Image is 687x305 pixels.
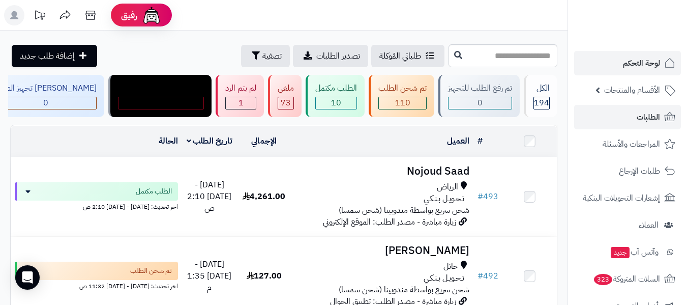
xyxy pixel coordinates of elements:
[379,50,421,62] span: طلباتي المُوكلة
[281,97,291,109] span: 73
[331,97,341,109] span: 10
[603,137,660,151] span: المراجعات والأسئلة
[574,240,681,264] a: وآتس آبجديد
[121,9,137,21] span: رفيق
[604,83,660,97] span: الأقسام والمنتجات
[278,97,293,109] div: 73
[130,266,172,276] span: تم شحن الطلب
[241,45,290,67] button: تصفية
[533,82,550,94] div: الكل
[278,82,294,94] div: ملغي
[339,204,469,216] span: شحن سريع بواسطة مندوبينا (شحن سمسا)
[225,82,256,94] div: لم يتم الرد
[449,97,512,109] div: 0
[323,216,456,228] span: زيارة مباشرة - مصدر الطلب: الموقع الإلكتروني
[187,179,231,214] span: [DATE] - [DATE] 2:10 ص
[315,82,357,94] div: الطلب مكتمل
[637,110,660,124] span: الطلبات
[574,132,681,156] a: المراجعات والأسئلة
[295,165,469,177] h3: Nojoud Saad
[187,135,233,147] a: تاريخ الطلب
[477,190,483,203] span: #
[611,247,630,258] span: جديد
[583,191,660,205] span: إشعارات التحويلات البنكية
[226,97,256,109] div: 1
[15,201,178,211] div: اخر تحديث: [DATE] - [DATE] 2:10 ص
[159,97,164,109] span: 0
[251,135,277,147] a: الإجمالي
[619,164,660,178] span: طلبات الإرجاع
[159,135,178,147] a: الحالة
[395,97,410,109] span: 110
[574,186,681,210] a: إشعارات التحويلات البنكية
[534,97,549,109] span: 194
[214,75,266,117] a: لم يتم الرد 1
[187,258,231,294] span: [DATE] - [DATE] 1:35 م
[247,270,282,282] span: 127.00
[574,213,681,237] a: العملاء
[574,51,681,75] a: لوحة التحكم
[371,45,444,67] a: طلباتي المُوكلة
[118,82,204,94] div: مندوب توصيل داخل الرياض
[477,270,498,282] a: #492
[477,135,483,147] a: #
[424,272,464,284] span: تـحـويـل بـنـكـي
[436,75,522,117] a: تم رفع الطلب للتجهيز 0
[295,245,469,257] h3: [PERSON_NAME]
[639,218,659,232] span: العملاء
[12,45,97,67] a: إضافة طلب جديد
[574,159,681,183] a: طلبات الإرجاع
[593,274,612,286] span: 323
[424,193,464,205] span: تـحـويـل بـنـكـي
[574,267,681,291] a: السلات المتروكة323
[316,97,356,109] div: 10
[27,5,52,28] a: تحديثات المنصة
[378,82,427,94] div: تم شحن الطلب
[316,50,360,62] span: تصدير الطلبات
[20,50,75,62] span: إضافة طلب جديد
[243,190,285,203] span: 4,261.00
[437,181,458,193] span: الرياض
[304,75,367,117] a: الطلب مكتمل 10
[477,97,483,109] span: 0
[266,75,304,117] a: ملغي 73
[238,97,244,109] span: 1
[623,56,660,70] span: لوحة التحكم
[118,97,203,109] div: 0
[447,135,469,147] a: العميل
[477,270,483,282] span: #
[574,105,681,129] a: الطلبات
[593,272,660,286] span: السلات المتروكة
[339,284,469,296] span: شحن سريع بواسطة مندوبينا (شحن سمسا)
[443,261,458,272] span: حائل
[367,75,436,117] a: تم شحن الطلب 110
[522,75,559,117] a: الكل194
[477,190,498,203] a: #493
[610,245,659,259] span: وآتس آب
[293,45,368,67] a: تصدير الطلبات
[43,97,48,109] span: 0
[262,50,282,62] span: تصفية
[448,82,512,94] div: تم رفع الطلب للتجهيز
[15,265,40,290] div: Open Intercom Messenger
[618,23,677,44] img: logo-2.png
[379,97,426,109] div: 110
[136,186,172,197] span: الطلب مكتمل
[15,280,178,291] div: اخر تحديث: [DATE] - [DATE] 11:32 ص
[106,75,214,117] a: مندوب توصيل داخل الرياض 0
[141,5,162,25] img: ai-face.png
